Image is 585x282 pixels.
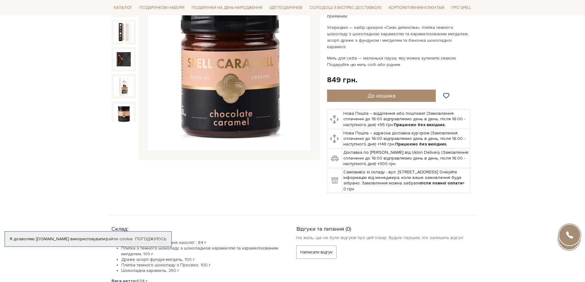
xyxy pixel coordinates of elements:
[386,2,447,13] a: Корпоративним клієнтам
[105,236,133,241] a: файли cookie
[327,90,436,102] button: До кошика
[449,3,474,13] span: Про Spell
[5,236,171,242] div: Я дозволяю [DOMAIN_NAME] використовувати
[267,3,305,13] span: Ідеї подарунків
[368,92,396,99] span: До кошика
[394,122,446,127] b: Працюємо без вихідних.
[189,3,265,13] span: Подарунки на День народження
[111,3,135,13] span: Каталог
[121,240,282,245] li: Набір цукерок “Побачення наосліп”, 84 г
[342,129,470,149] td: Нова Пошта – адресна доставка кур'єром (Замовлення сплаченні до 16:00 відправляємо день в день, п...
[137,3,187,13] span: Подарункові набори
[114,76,134,96] img: Подарунок Мить для себе
[296,235,474,241] p: На жаль, ще не було відгуків про цей товар. Будьте першим, хто залишить відгук!
[307,2,384,13] a: Солодощі з експрес-доставкою
[114,49,134,69] img: Подарунок Мить для себе
[296,245,337,259] button: Написати відгук
[327,75,357,85] div: 849 грн.
[342,168,470,193] td: Самовивіз зі складу - вул. [STREET_ADDRESS] Очікуйте інформацію від менеджера, коли ваше замовлен...
[395,141,447,147] b: Працюємо без вихідних.
[111,223,282,233] div: Склад:
[114,22,134,42] img: Подарунок Мить для себе
[121,262,282,268] li: Плитка темного шоколаду з Просеко, 100 г
[300,246,333,258] span: Написати відгук
[296,223,474,233] div: Відгуки та питання (0)
[121,245,282,257] li: Плитка з темного шоколаду з шоколадною карамеллю та карамелізованим мигдалем, 100 г
[342,110,470,129] td: Нова Пошта – відділення або поштомат (Замовлення сплаченні до 16:00 відправляємо день в день, піс...
[420,180,462,186] b: після повної оплати
[114,104,134,123] img: Подарунок Мить для себе
[327,24,471,50] p: Усередині — набір цукерок «Смак дитинства», плитка темного шоколаду з шоколадною карамеллю та кар...
[327,55,471,68] p: Мить для себе — маленька пауза, яку можна зупинити смаком. Подаруйте цю мить собі або рідним.
[121,257,282,262] li: Драже асорті фундук-мигдаль, 100 г
[342,149,470,168] td: Доставка по [PERSON_NAME] від Uklon Delivery (Замовлення сплаченні до 16:00 відправляємо день в д...
[135,236,166,242] a: Погоджуюсь
[121,268,282,273] li: Шоколадна карамель, 250 г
